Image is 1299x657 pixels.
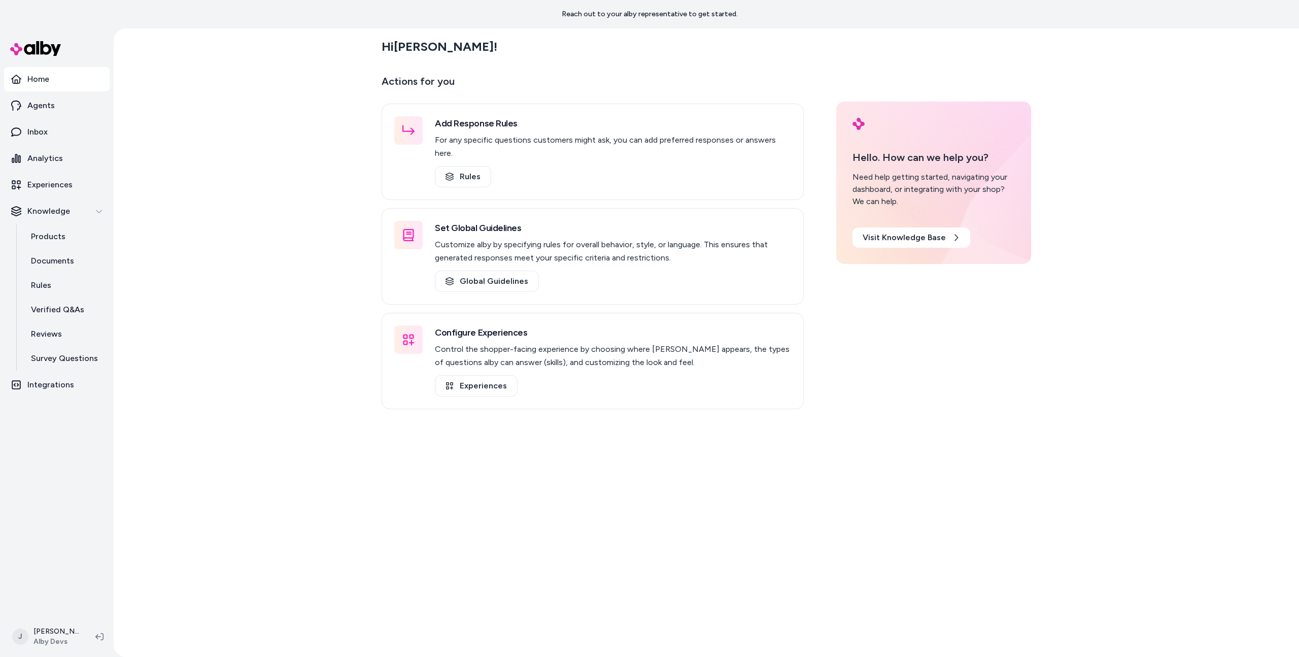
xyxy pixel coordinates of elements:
p: Verified Q&As [31,304,84,316]
p: Survey Questions [31,352,98,365]
p: Knowledge [27,205,70,217]
p: Home [27,73,49,85]
img: alby Logo [10,41,61,56]
a: Rules [435,166,491,187]
p: Documents [31,255,74,267]
h3: Add Response Rules [435,116,791,130]
a: Analytics [4,146,110,171]
a: Rules [21,273,110,298]
p: Experiences [27,179,73,191]
span: Alby Devs [33,637,79,647]
p: Agents [27,100,55,112]
a: Products [21,224,110,249]
p: Hello. How can we help you? [852,150,1015,165]
a: Documents [21,249,110,273]
p: [PERSON_NAME] [33,627,79,637]
p: Reach out to your alby representative to get started. [562,9,738,19]
a: Global Guidelines [435,271,539,292]
p: Analytics [27,152,63,165]
h3: Configure Experiences [435,325,791,340]
a: Inbox [4,120,110,144]
p: Customize alby by specifying rules for overall behavior, style, or language. This ensures that ge... [435,238,791,265]
p: Actions for you [382,73,804,97]
a: Experiences [435,375,518,397]
p: Reviews [31,328,62,340]
p: Control the shopper-facing experience by choosing where [PERSON_NAME] appears, the types of quest... [435,343,791,369]
a: Home [4,67,110,91]
h2: Hi [PERSON_NAME] ! [382,39,497,54]
a: Visit Knowledge Base [852,227,970,248]
a: Reviews [21,322,110,346]
span: J [12,629,28,645]
button: Knowledge [4,199,110,223]
a: Integrations [4,373,110,397]
p: Rules [31,279,51,291]
a: Verified Q&As [21,298,110,322]
a: Experiences [4,173,110,197]
p: Products [31,231,65,243]
div: Need help getting started, navigating your dashboard, or integrating with your shop? We can help. [852,171,1015,208]
p: Integrations [27,379,74,391]
button: J[PERSON_NAME]Alby Devs [6,620,87,653]
a: Survey Questions [21,346,110,371]
p: For any specific questions customers might ask, you can add preferred responses or answers here. [435,134,791,160]
p: Inbox [27,126,48,138]
img: alby Logo [852,118,865,130]
a: Agents [4,93,110,118]
h3: Set Global Guidelines [435,221,791,235]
